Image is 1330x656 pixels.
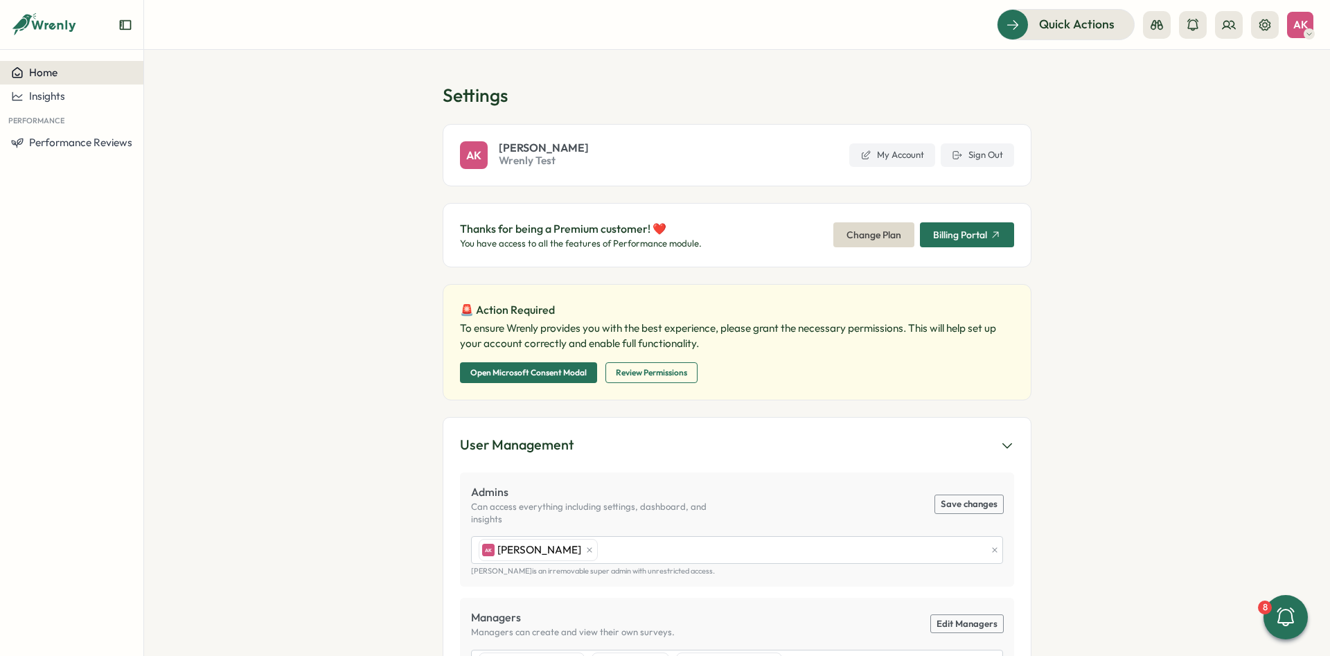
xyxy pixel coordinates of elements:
span: AK [466,147,481,164]
span: Wrenly Test [499,153,589,168]
button: 8 [1263,595,1308,639]
p: Thanks for being a Premium customer! ❤️ [460,220,702,238]
p: To ensure Wrenly provides you with the best experience, please grant the necessary permissions. T... [460,321,1014,351]
p: You have access to all the features of Performance module. [460,238,702,250]
p: Admins [471,484,737,501]
button: Review Permissions [605,362,698,383]
div: User Management [460,434,574,456]
button: User Management [460,434,1014,456]
p: [PERSON_NAME] is an irremovable super admin with unrestricted access. [471,567,1003,576]
button: Billing Portal [920,222,1014,247]
button: Quick Actions [997,9,1135,39]
span: AK [1293,19,1308,30]
span: AK [485,547,492,554]
span: [PERSON_NAME] [499,142,589,153]
a: Edit Managers [931,615,1003,633]
button: AK [1287,12,1313,38]
button: Sign Out [941,143,1014,167]
p: 🚨 Action Required [460,301,555,319]
span: Open Microsoft Consent Modal [470,363,587,382]
span: Change Plan [846,223,901,247]
button: Change Plan [833,222,914,247]
span: Insights [29,89,65,103]
button: Save changes [935,495,1003,513]
p: Managers [471,609,675,626]
a: My Account [849,143,935,167]
span: Sign Out [968,149,1003,161]
h1: Settings [443,83,1031,107]
span: Billing Portal [933,230,987,240]
span: Quick Actions [1039,15,1115,33]
div: 8 [1258,601,1272,614]
button: Open Microsoft Consent Modal [460,362,597,383]
span: [PERSON_NAME] [497,542,581,558]
span: Review Permissions [616,363,687,382]
span: My Account [877,149,924,161]
button: Expand sidebar [118,18,132,32]
span: Performance Reviews [29,136,132,149]
p: Managers can create and view their own surveys. [471,626,675,639]
p: Can access everything including settings, dashboard, and insights [471,501,737,525]
span: Home [29,66,57,79]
